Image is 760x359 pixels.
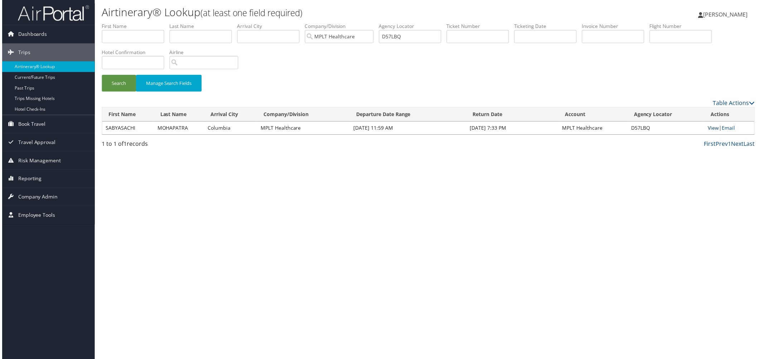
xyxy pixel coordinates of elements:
[203,122,256,135] td: Columbia
[153,108,203,122] th: Last Name: activate to sort column ascending
[16,171,40,188] span: Reporting
[350,108,466,122] th: Departure Date Range: activate to sort column ascending
[745,140,756,148] a: Last
[710,125,721,132] a: View
[203,108,256,122] th: Arrival City: activate to sort column ascending
[256,122,350,135] td: MPLT Healthcare
[256,108,350,122] th: Company/Division
[733,140,745,148] a: Next
[466,122,559,135] td: [DATE] 7:33 PM
[16,44,28,62] span: Trips
[515,23,583,30] label: Ticketing Date
[447,23,515,30] label: Ticket Number
[717,140,730,148] a: Prev
[705,10,749,18] span: [PERSON_NAME]
[466,108,559,122] th: Return Date: activate to sort column ascending
[122,140,125,148] span: 1
[706,108,756,122] th: Actions
[100,75,135,92] button: Search
[16,25,45,43] span: Dashboards
[730,140,733,148] a: 1
[723,125,737,132] a: Email
[560,108,629,122] th: Account: activate to sort column ascending
[629,108,706,122] th: Agency Locator: activate to sort column ascending
[379,23,447,30] label: Agency Locator
[100,140,256,152] div: 1 to 1 of records
[560,122,629,135] td: MPLT Healthcare
[153,122,203,135] td: MOHAPATRA
[304,23,379,30] label: Company/Division
[135,75,200,92] button: Manage Search Fields
[101,108,153,122] th: First Name: activate to sort column ascending
[236,23,304,30] label: Arrival City
[651,23,719,30] label: Flight Number
[16,189,56,207] span: Company Admin
[168,23,236,30] label: Last Name
[100,49,168,56] label: Hotel Confirmation
[100,23,168,30] label: First Name
[168,49,243,56] label: Airline
[706,140,717,148] a: First
[706,122,756,135] td: |
[700,4,756,25] a: [PERSON_NAME]
[350,122,466,135] td: [DATE] 11:59 AM
[16,207,53,225] span: Employee Tools
[629,122,706,135] td: D57LBQ
[16,5,87,21] img: airportal-logo.png
[16,134,54,152] span: Travel Approval
[16,152,59,170] span: Risk Management
[199,7,302,19] small: (at least one field required)
[583,23,651,30] label: Invoice Number
[715,100,756,107] a: Table Actions
[100,5,538,20] h1: Airtinerary® Lookup
[16,116,44,134] span: Book Travel
[101,122,153,135] td: SABYASACHI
